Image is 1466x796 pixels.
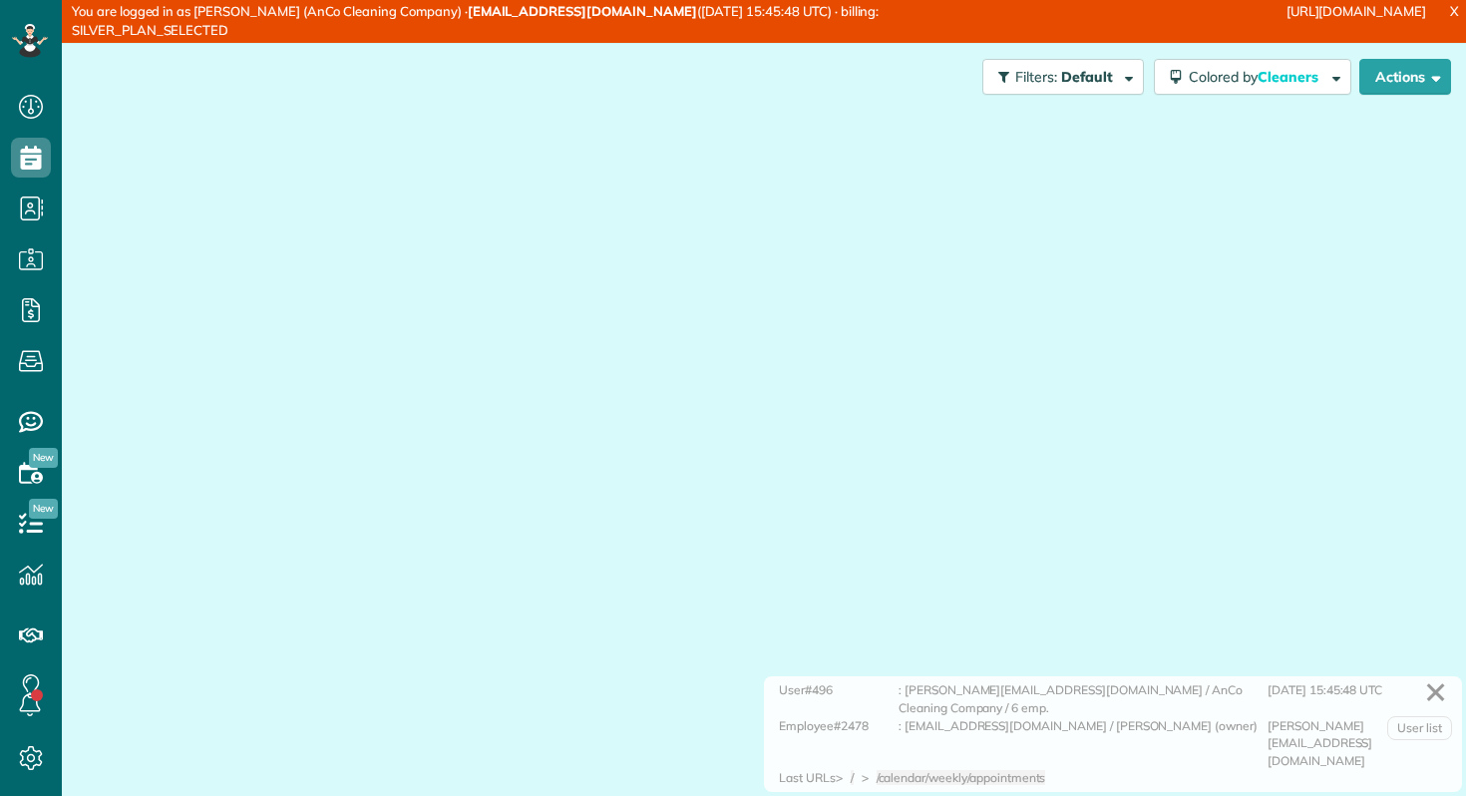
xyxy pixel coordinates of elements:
[877,770,1046,785] span: /calendar/weekly/appointments
[1061,68,1114,86] span: Default
[899,681,1268,716] div: : [PERSON_NAME][EMAIL_ADDRESS][DOMAIN_NAME] / AnCo Cleaning Company / 6 emp.
[29,448,58,468] span: New
[779,717,899,770] div: Employee#2478
[1258,68,1321,86] span: Cleaners
[1154,59,1351,95] button: Colored byCleaners
[29,499,58,519] span: New
[1268,717,1447,770] div: [PERSON_NAME][EMAIL_ADDRESS][DOMAIN_NAME]
[1189,68,1325,86] span: Colored by
[972,59,1144,95] a: Filters: Default
[779,769,836,787] div: Last URLs
[851,770,854,785] span: /
[836,769,1054,787] div: > >
[779,681,899,716] div: User#496
[899,717,1268,770] div: : [EMAIL_ADDRESS][DOMAIN_NAME] / [PERSON_NAME] (owner)
[1387,716,1452,740] a: User list
[468,3,697,19] strong: [EMAIL_ADDRESS][DOMAIN_NAME]
[1015,68,1057,86] span: Filters:
[1359,59,1451,95] button: Actions
[982,59,1144,95] button: Filters: Default
[1414,668,1457,716] a: ✕
[1268,681,1447,716] div: [DATE] 15:45:48 UTC
[1286,3,1426,19] a: [URL][DOMAIN_NAME]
